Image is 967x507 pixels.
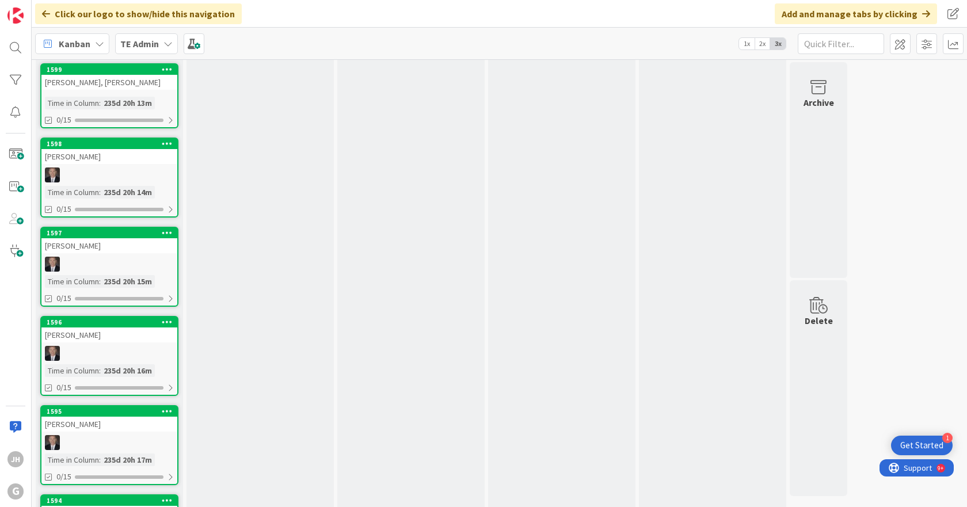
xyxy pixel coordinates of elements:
img: BG [45,257,60,272]
div: 1596 [47,318,177,326]
div: BG [41,257,177,272]
div: BG [41,435,177,450]
span: : [99,97,101,109]
span: 0/15 [56,471,71,483]
span: 0/15 [56,203,71,215]
span: : [99,453,101,466]
span: 3x [770,38,786,49]
div: 1 [942,433,953,443]
b: TE Admin [120,38,159,49]
div: [PERSON_NAME], [PERSON_NAME] [41,75,177,90]
div: Archive [804,96,834,109]
div: [PERSON_NAME] [41,417,177,432]
div: 235d 20h 13m [101,97,155,109]
span: 0/15 [56,292,71,304]
div: Time in Column [45,97,99,109]
div: Delete [805,314,833,327]
div: Click our logo to show/hide this navigation [35,3,242,24]
div: Get Started [900,440,943,451]
div: BG [41,346,177,361]
div: 1595 [47,407,177,415]
div: 1596 [41,317,177,327]
div: 1598 [47,140,177,148]
div: Time in Column [45,364,99,377]
div: 1599 [41,64,177,75]
div: 1594 [41,495,177,506]
div: [PERSON_NAME] [41,327,177,342]
div: 1598 [41,139,177,149]
div: Time in Column [45,186,99,199]
div: 1597[PERSON_NAME] [41,228,177,253]
div: Add and manage tabs by clicking [775,3,937,24]
div: BG [41,167,177,182]
div: 235d 20h 15m [101,275,155,288]
div: 1596[PERSON_NAME] [41,317,177,342]
div: 1595[PERSON_NAME] [41,406,177,432]
div: G [7,483,24,500]
div: 1595 [41,406,177,417]
span: 1x [739,38,755,49]
div: 1597 [47,229,177,237]
div: 235d 20h 14m [101,186,155,199]
img: BG [45,167,60,182]
div: [PERSON_NAME] [41,238,177,253]
span: : [99,275,101,288]
span: : [99,364,101,377]
div: 1597 [41,228,177,238]
div: [PERSON_NAME] [41,149,177,164]
span: Kanban [59,37,90,51]
span: 2x [755,38,770,49]
div: Open Get Started checklist, remaining modules: 1 [891,436,953,455]
div: JH [7,451,24,467]
span: 0/15 [56,114,71,126]
div: Time in Column [45,453,99,466]
div: 1599[PERSON_NAME], [PERSON_NAME] [41,64,177,90]
div: 1594 [47,497,177,505]
div: 235d 20h 16m [101,364,155,377]
div: Time in Column [45,275,99,288]
img: BG [45,346,60,361]
span: 0/15 [56,382,71,394]
span: : [99,186,101,199]
span: Support [24,2,52,16]
div: 1598[PERSON_NAME] [41,139,177,164]
img: Visit kanbanzone.com [7,7,24,24]
input: Quick Filter... [798,33,884,54]
div: 9+ [58,5,64,14]
div: 1599 [47,66,177,74]
div: 235d 20h 17m [101,453,155,466]
img: BG [45,435,60,450]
